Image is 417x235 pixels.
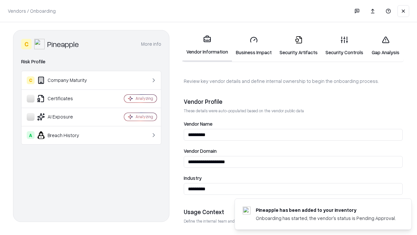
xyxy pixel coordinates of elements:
div: Vendor Profile [184,98,403,105]
div: Breach History [27,131,105,139]
div: Usage Context [184,208,403,216]
img: pineappleenergy.com [243,207,251,214]
p: Define the internal team and reason for using this vendor. This helps assess business relevance a... [184,218,403,224]
div: C [27,76,35,84]
div: Analyzing [136,114,153,119]
div: Onboarding has started, the vendor's status is Pending Approval. [256,215,396,222]
div: Analyzing [136,96,153,101]
label: Industry [184,176,403,180]
a: Vendor Information [182,30,232,62]
div: Certificates [27,95,105,102]
p: Vendors / Onboarding [8,8,56,14]
a: Business Impact [232,31,276,61]
div: Company Maturity [27,76,105,84]
div: Risk Profile [21,58,161,66]
label: Vendor Domain [184,149,403,153]
img: Pineapple [34,39,45,49]
a: Security Artifacts [276,31,322,61]
a: Security Controls [322,31,367,61]
div: Pineapple has been added to your inventory [256,207,396,213]
label: Vendor Name [184,121,403,126]
div: Pineapple [47,39,79,49]
p: These details were auto-populated based on the vendor public data [184,108,403,114]
div: A [27,131,35,139]
div: C [21,39,32,49]
p: Review key vendor details and define internal ownership to begin the onboarding process. [184,78,403,85]
a: Gap Analysis [367,31,404,61]
button: More info [141,38,161,50]
div: AI Exposure [27,113,105,121]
